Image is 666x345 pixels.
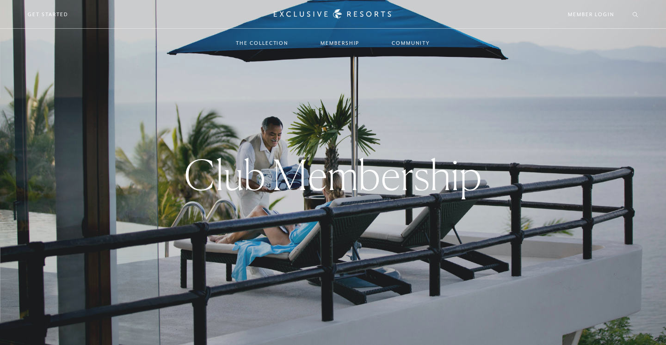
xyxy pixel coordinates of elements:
[184,154,482,196] h1: Club Membership
[227,30,297,56] a: The Collection
[568,10,614,18] a: Member Login
[382,30,439,56] a: Community
[28,10,68,18] a: Get Started
[311,30,369,56] a: Membership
